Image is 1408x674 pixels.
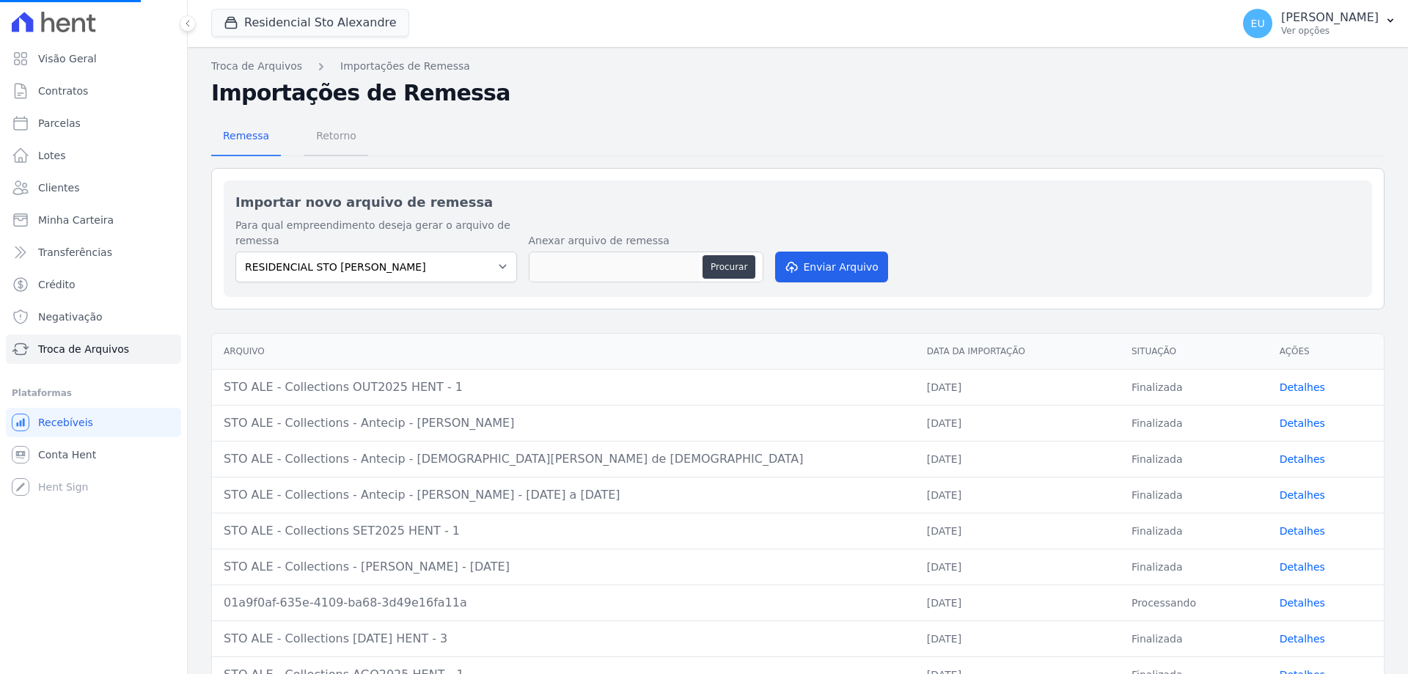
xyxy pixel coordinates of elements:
div: STO ALE - Collections OUT2025 HENT - 1 [224,378,903,396]
button: Procurar [703,255,755,279]
td: [DATE] [915,585,1120,620]
a: Detalhes [1280,525,1325,537]
span: Minha Carteira [38,213,114,227]
th: Data da Importação [915,334,1120,370]
a: Crédito [6,270,181,299]
div: STO ALE - Collections - Antecip - [DEMOGRAPHIC_DATA][PERSON_NAME] de [DEMOGRAPHIC_DATA] [224,450,903,468]
a: Lotes [6,141,181,170]
a: Detalhes [1280,561,1325,573]
span: Transferências [38,245,112,260]
button: Enviar Arquivo [775,252,888,282]
a: Recebíveis [6,408,181,437]
label: Anexar arquivo de remessa [529,233,763,249]
a: Importações de Remessa [340,59,470,74]
td: Finalizada [1120,369,1268,405]
a: Contratos [6,76,181,106]
p: Ver opções [1281,25,1379,37]
td: Finalizada [1120,549,1268,585]
a: Detalhes [1280,597,1325,609]
nav: Tab selector [211,118,368,156]
td: [DATE] [915,369,1120,405]
p: [PERSON_NAME] [1281,10,1379,25]
span: EU [1251,18,1265,29]
td: [DATE] [915,477,1120,513]
span: Visão Geral [38,51,97,66]
a: Detalhes [1280,633,1325,645]
h2: Importar novo arquivo de remessa [235,192,1360,212]
span: Conta Hent [38,447,96,462]
a: Negativação [6,302,181,331]
td: Processando [1120,585,1268,620]
th: Situação [1120,334,1268,370]
h2: Importações de Remessa [211,80,1385,106]
div: Plataformas [12,384,175,402]
a: Clientes [6,173,181,202]
nav: Breadcrumb [211,59,1385,74]
td: Finalizada [1120,405,1268,441]
a: Transferências [6,238,181,267]
a: Detalhes [1280,489,1325,501]
a: Parcelas [6,109,181,138]
span: Recebíveis [38,415,93,430]
td: Finalizada [1120,441,1268,477]
div: STO ALE - Collections [DATE] HENT - 3 [224,630,903,648]
td: Finalizada [1120,620,1268,656]
a: Detalhes [1280,381,1325,393]
th: Ações [1268,334,1384,370]
a: Troca de Arquivos [211,59,302,74]
span: Crédito [38,277,76,292]
div: STO ALE - Collections - Antecip - [PERSON_NAME] - [DATE] a [DATE] [224,486,903,504]
span: Clientes [38,180,79,195]
td: Finalizada [1120,513,1268,549]
a: Visão Geral [6,44,181,73]
div: STO ALE - Collections - Antecip - [PERSON_NAME] [224,414,903,432]
a: Minha Carteira [6,205,181,235]
span: Contratos [38,84,88,98]
span: Negativação [38,309,103,324]
span: Remessa [214,121,278,150]
td: [DATE] [915,549,1120,585]
a: Retorno [304,118,368,156]
span: Troca de Arquivos [38,342,129,356]
span: Lotes [38,148,66,163]
a: Conta Hent [6,440,181,469]
div: STO ALE - Collections SET2025 HENT - 1 [224,522,903,540]
td: [DATE] [915,620,1120,656]
a: Remessa [211,118,281,156]
button: Residencial Sto Alexandre [211,9,409,37]
td: [DATE] [915,441,1120,477]
a: Detalhes [1280,453,1325,465]
a: Troca de Arquivos [6,334,181,364]
th: Arquivo [212,334,915,370]
span: Parcelas [38,116,81,131]
a: Detalhes [1280,417,1325,429]
div: 01a9f0af-635e-4109-ba68-3d49e16fa11a [224,594,903,612]
div: STO ALE - Collections - [PERSON_NAME] - [DATE] [224,558,903,576]
span: Retorno [307,121,365,150]
td: [DATE] [915,405,1120,441]
td: [DATE] [915,513,1120,549]
td: Finalizada [1120,477,1268,513]
button: EU [PERSON_NAME] Ver opções [1231,3,1408,44]
label: Para qual empreendimento deseja gerar o arquivo de remessa [235,218,517,249]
